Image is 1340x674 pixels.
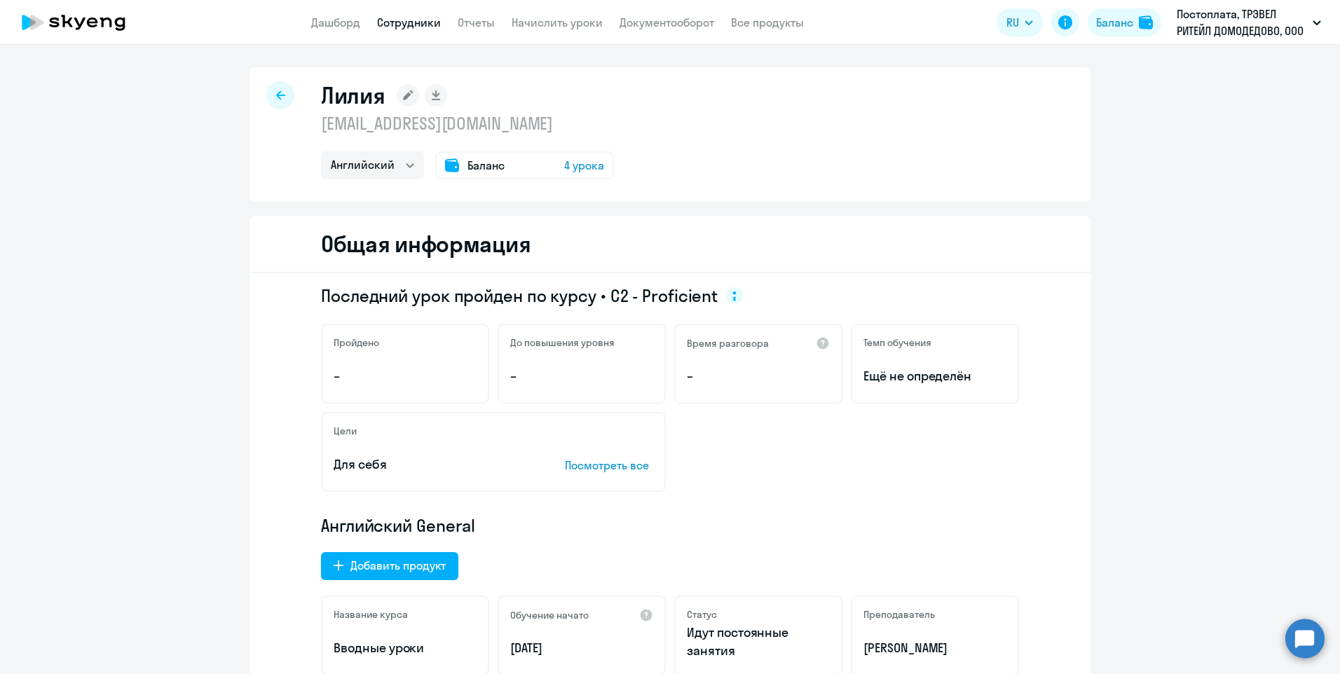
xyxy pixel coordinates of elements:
p: Вводные уроки [334,639,477,657]
h5: Цели [334,425,357,437]
h2: Общая информация [321,230,531,258]
a: Все продукты [731,15,804,29]
p: [EMAIL_ADDRESS][DOMAIN_NAME] [321,112,614,135]
p: [DATE] [510,639,653,657]
span: Баланс [467,157,505,174]
p: Посмотреть все [565,457,653,474]
p: Постоплата, ТРЭВЕЛ РИТЕЙЛ ДОМОДЕДОВО, ООО [1177,6,1307,39]
a: Начислить уроки [512,15,603,29]
button: Балансbalance [1088,8,1161,36]
div: Баланс [1096,14,1133,31]
h5: Статус [687,608,717,621]
button: Постоплата, ТРЭВЕЛ РИТЕЙЛ ДОМОДЕДОВО, ООО [1170,6,1328,39]
a: Отчеты [458,15,495,29]
h1: Лилия [321,81,385,109]
div: Добавить продукт [350,557,446,574]
a: Сотрудники [377,15,441,29]
span: Английский General [321,514,475,537]
span: 4 урока [564,157,604,174]
span: RU [1006,14,1019,31]
h5: Преподаватель [863,608,935,621]
button: RU [997,8,1043,36]
h5: До повышения уровня [510,336,615,349]
h5: Темп обучения [863,336,931,349]
p: – [510,367,653,385]
span: Ещё не определён [863,367,1006,385]
a: Дашборд [311,15,360,29]
span: Последний урок пройден по курсу • C2 - Proficient [321,284,718,307]
p: [PERSON_NAME] [863,639,1006,657]
p: – [687,367,830,385]
p: Для себя [334,455,521,474]
img: balance [1139,15,1153,29]
h5: Пройдено [334,336,379,349]
p: – [334,367,477,385]
button: Добавить продукт [321,552,458,580]
p: Идут постоянные занятия [687,624,830,660]
h5: Время разговора [687,337,769,350]
h5: Обучение начато [510,609,589,621]
h5: Название курса [334,608,408,621]
a: Документооборот [620,15,714,29]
